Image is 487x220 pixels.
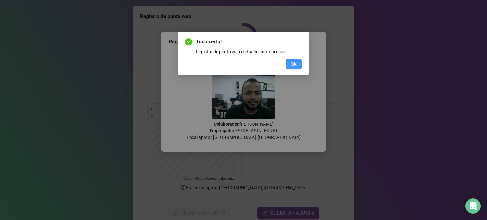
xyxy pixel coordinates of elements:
[185,38,192,45] span: check-circle
[196,48,302,55] div: Registro de ponto web efetuado com sucesso.
[196,38,302,46] span: Tudo certo!
[465,198,481,214] div: Open Intercom Messenger
[286,59,302,69] button: OK
[291,60,297,67] span: OK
